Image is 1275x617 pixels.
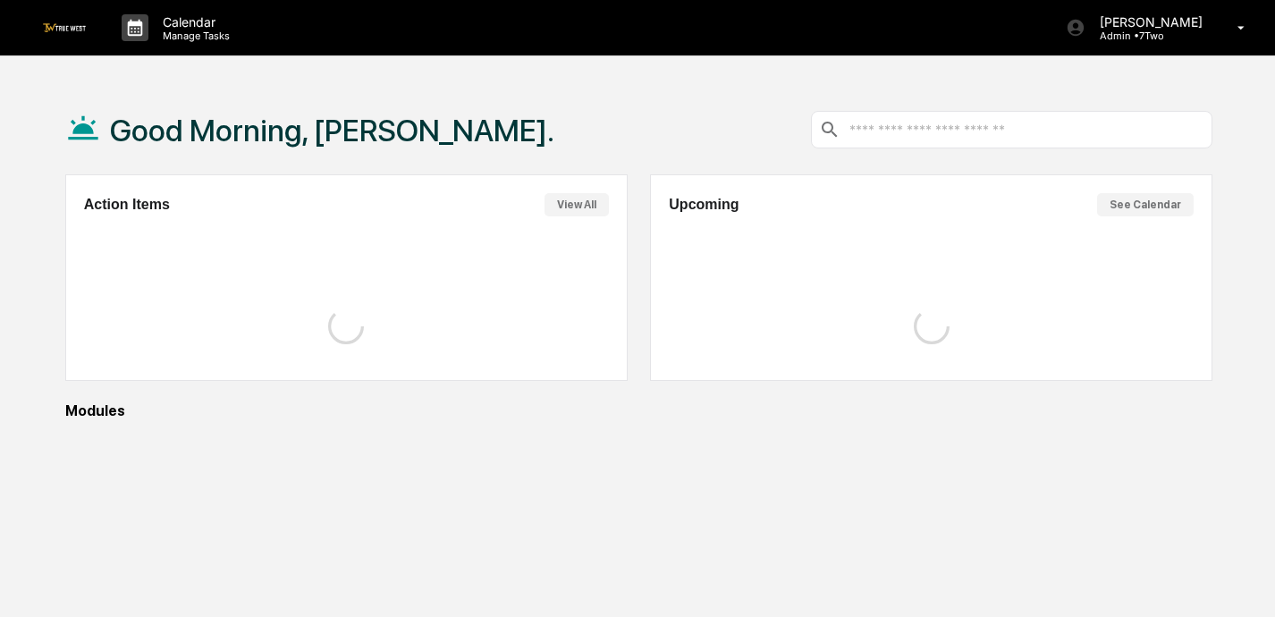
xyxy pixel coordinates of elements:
div: Modules [65,402,1212,419]
img: logo [43,23,86,31]
h1: Good Morning, [PERSON_NAME]. [110,113,554,148]
button: View All [545,193,609,216]
p: [PERSON_NAME] [1085,14,1212,30]
h2: Action Items [84,197,170,213]
p: Calendar [148,14,239,30]
p: Manage Tasks [148,30,239,42]
button: See Calendar [1097,193,1194,216]
h2: Upcoming [669,197,739,213]
p: Admin • 7Two [1085,30,1212,42]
